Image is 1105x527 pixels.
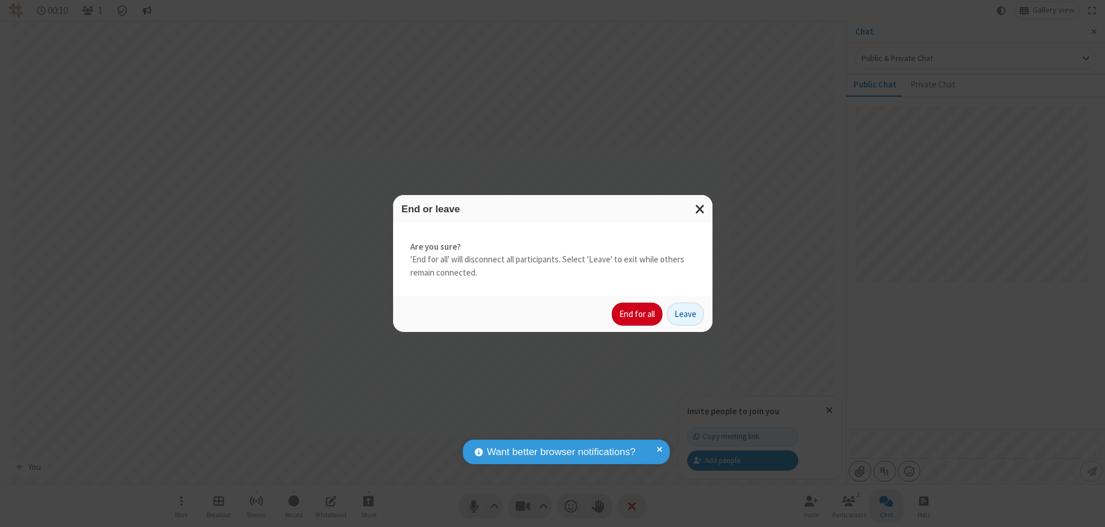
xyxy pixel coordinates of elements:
h3: End or leave [402,204,704,215]
div: 'End for all' will disconnect all participants. Select 'Leave' to exit while others remain connec... [393,223,712,297]
span: Want better browser notifications? [487,445,635,460]
button: End for all [612,303,662,326]
button: Leave [667,303,704,326]
strong: Are you sure? [410,240,695,254]
button: Close modal [688,195,712,223]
